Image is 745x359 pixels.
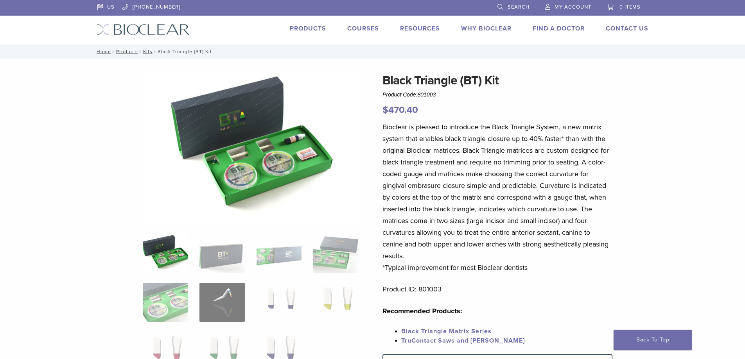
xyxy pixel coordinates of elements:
[138,50,143,54] span: /
[606,25,648,32] a: Contact Us
[94,49,111,54] a: Home
[97,24,190,35] img: Bioclear
[382,71,612,90] h1: Black Triangle (BT) Kit
[382,104,418,116] bdi: 470.40
[199,283,244,322] img: Black Triangle (BT) Kit - Image 6
[401,327,492,335] a: Black Triangle Matrix Series
[533,25,585,32] a: Find A Doctor
[199,234,244,273] img: Black Triangle (BT) Kit - Image 2
[382,307,462,315] strong: Recommended Products:
[382,121,612,273] p: Bioclear is pleased to introduce the Black Triangle System, a new matrix system that enables blac...
[461,25,512,32] a: Why Bioclear
[382,91,436,98] span: Product Code:
[401,337,525,345] a: TruContact Saws and [PERSON_NAME]
[555,4,591,10] span: My Account
[400,25,440,32] a: Resources
[619,4,641,10] span: 0 items
[508,4,530,10] span: Search
[143,234,188,273] img: Intro-Black-Triangle-Kit-6-Copy-e1548792917662-324x324.jpg
[111,50,116,54] span: /
[382,104,388,116] span: $
[257,234,302,273] img: Black Triangle (BT) Kit - Image 3
[143,283,188,322] img: Black Triangle (BT) Kit - Image 5
[313,234,358,273] img: Black Triangle (BT) Kit - Image 4
[91,45,654,59] nav: Black Triangle (BT) Kit
[418,91,436,98] span: 801003
[143,71,359,223] img: Intro Black Triangle Kit-6 - Copy
[153,50,158,54] span: /
[382,283,612,295] p: Product ID: 801003
[143,49,153,54] a: Kits
[614,330,692,350] a: Back To Top
[290,25,326,32] a: Products
[257,283,302,322] img: Black Triangle (BT) Kit - Image 7
[313,283,358,322] img: Black Triangle (BT) Kit - Image 8
[347,25,379,32] a: Courses
[116,49,138,54] a: Products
